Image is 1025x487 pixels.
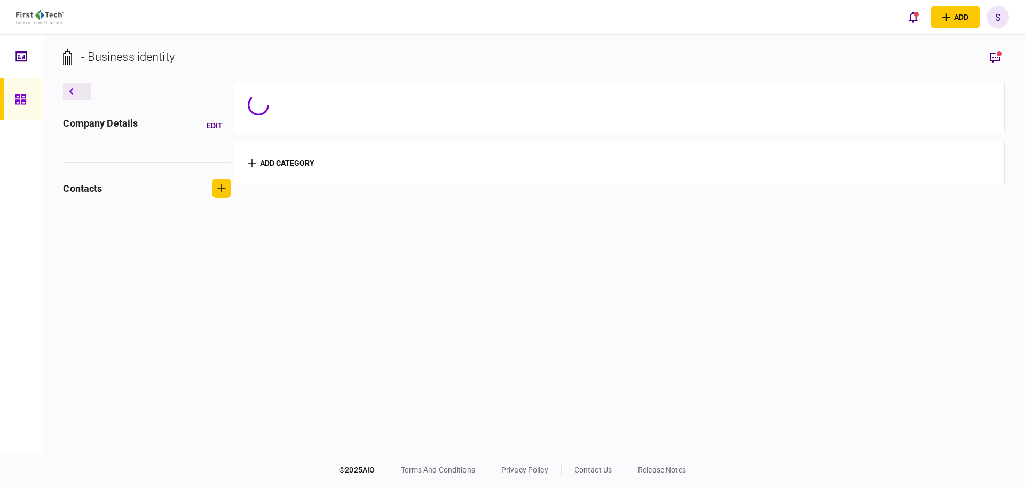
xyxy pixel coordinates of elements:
[339,465,388,476] div: © 2025 AIO
[63,116,138,135] div: company details
[931,6,980,28] button: open adding identity options
[401,466,475,474] a: terms and conditions
[638,466,686,474] a: release notes
[81,48,175,66] div: - Business identity
[63,181,102,196] div: contacts
[987,6,1009,28] button: S
[198,116,231,135] button: Edit
[16,10,64,24] img: client company logo
[902,6,924,28] button: open notifications list
[248,159,314,167] button: add category
[501,466,548,474] a: privacy policy
[574,466,612,474] a: contact us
